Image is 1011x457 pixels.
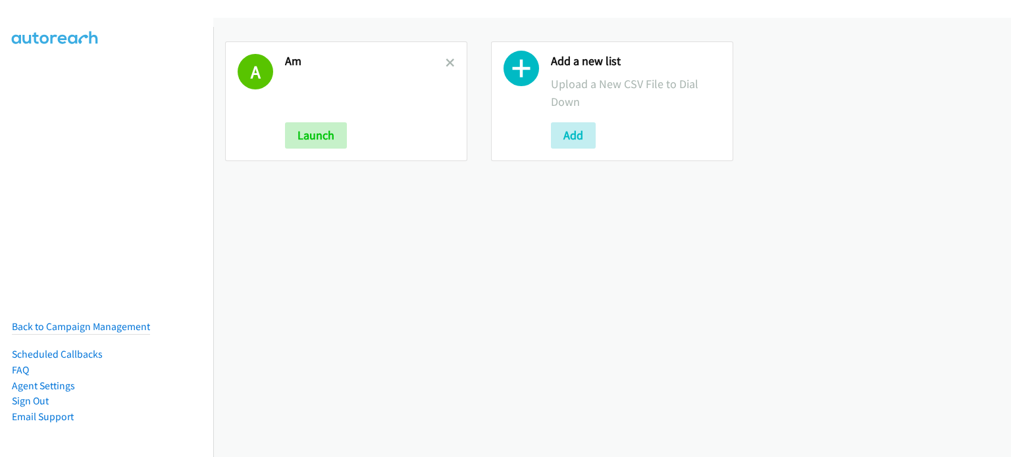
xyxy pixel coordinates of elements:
[12,379,75,392] a: Agent Settings
[12,364,29,376] a: FAQ
[12,410,74,423] a: Email Support
[285,54,446,69] h2: Am
[238,54,273,89] h1: A
[12,395,49,407] a: Sign Out
[551,122,596,149] button: Add
[285,122,347,149] button: Launch
[12,348,103,360] a: Scheduled Callbacks
[551,75,721,110] p: Upload a New CSV File to Dial Down
[551,54,721,69] h2: Add a new list
[12,320,150,333] a: Back to Campaign Management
